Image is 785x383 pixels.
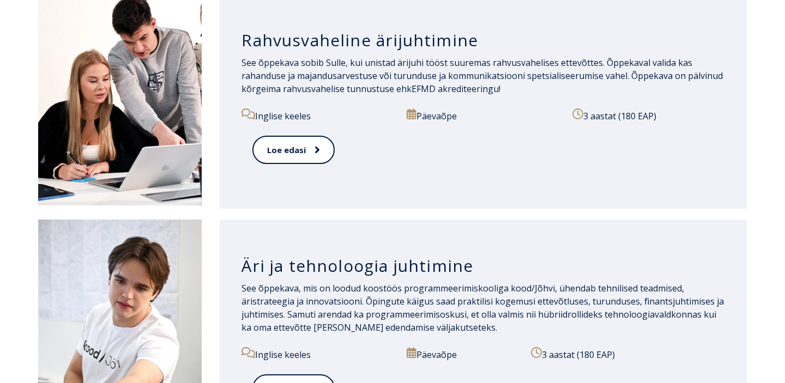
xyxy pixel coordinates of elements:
[241,347,394,361] p: Inglise keeles
[412,83,499,95] a: EFMD akrediteeringu
[407,108,559,123] p: Päevaõpe
[241,256,725,276] h3: Äri ja tehnoloogia juhtimine
[531,347,725,361] p: 3 aastat (180 EAP)
[407,347,518,361] p: Päevaõpe
[241,282,725,334] p: See õppekava, mis on loodud koostöös programmeerimiskooliga kood/Jõhvi, ühendab tehnilised teadmi...
[241,57,723,95] span: See õppekava sobib Sulle, kui unistad ärijuhi tööst suuremas rahvusvahelises ettevõttes. Õppekava...
[252,136,335,165] a: Loe edasi
[572,108,725,123] p: 3 aastat (180 EAP)
[241,108,394,123] p: Inglise keeles
[241,30,725,51] h3: Rahvusvaheline ärijuhtimine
